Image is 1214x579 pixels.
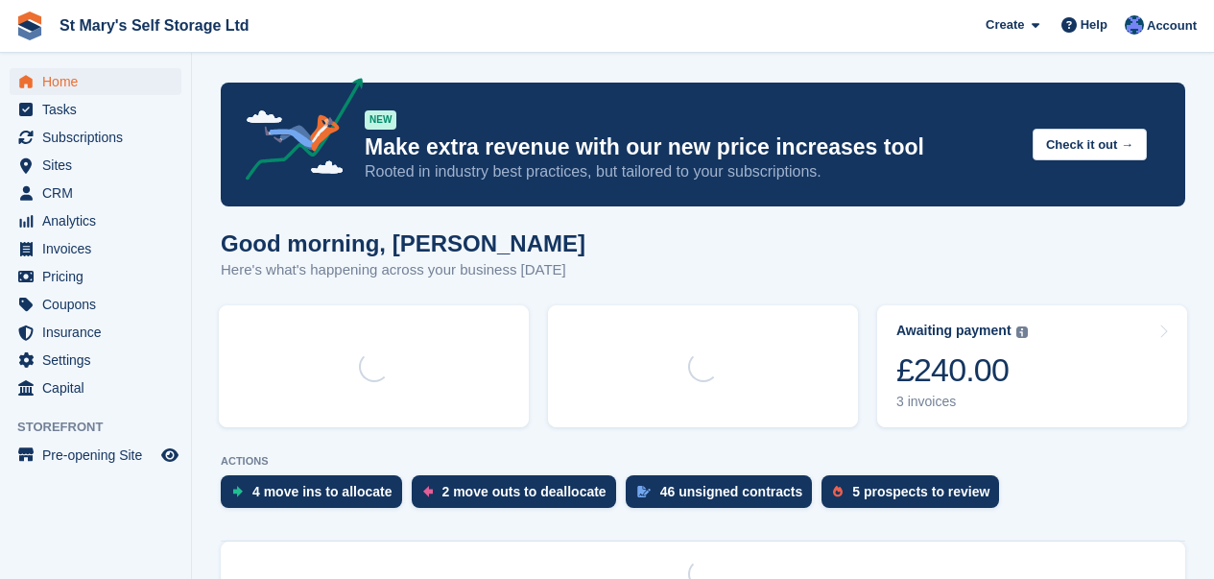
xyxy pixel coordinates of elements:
[17,418,191,437] span: Storefront
[221,475,412,518] a: 4 move ins to allocate
[896,323,1012,339] div: Awaiting payment
[10,68,181,95] a: menu
[896,350,1028,390] div: £240.00
[42,442,157,469] span: Pre-opening Site
[365,110,396,130] div: NEW
[42,96,157,123] span: Tasks
[232,486,243,497] img: move_ins_to_allocate_icon-fdf77a2bb77ea45bf5b3d319d69a93e2d87916cf1d5bf7949dd705db3b84f3ca.svg
[10,180,181,206] a: menu
[42,207,157,234] span: Analytics
[626,475,822,518] a: 46 unsigned contracts
[365,133,1017,161] p: Make extra revenue with our new price increases tool
[229,78,364,187] img: price-adjustments-announcement-icon-8257ccfd72463d97f412b2fc003d46551f7dbcb40ab6d574587a9cd5c0d94...
[1016,326,1028,338] img: icon-info-grey-7440780725fd019a000dd9b08b2336e03edf1995a4989e88bcd33f0948082b44.svg
[423,486,433,497] img: move_outs_to_deallocate_icon-f764333ba52eb49d3ac5e1228854f67142a1ed5810a6f6cc68b1a99e826820c5.svg
[10,374,181,401] a: menu
[52,10,257,41] a: St Mary's Self Storage Ltd
[660,484,803,499] div: 46 unsigned contracts
[10,152,181,179] a: menu
[986,15,1024,35] span: Create
[42,235,157,262] span: Invoices
[1147,16,1197,36] span: Account
[158,444,181,467] a: Preview store
[877,305,1187,427] a: Awaiting payment £240.00 3 invoices
[10,319,181,346] a: menu
[42,263,157,290] span: Pricing
[10,96,181,123] a: menu
[42,124,157,151] span: Subscriptions
[442,484,607,499] div: 2 move outs to deallocate
[221,230,585,256] h1: Good morning, [PERSON_NAME]
[42,347,157,374] span: Settings
[10,207,181,234] a: menu
[896,394,1028,410] div: 3 invoices
[10,442,181,469] a: menu
[10,291,181,318] a: menu
[10,347,181,374] a: menu
[221,259,585,281] p: Here's what's happening across your business [DATE]
[1081,15,1107,35] span: Help
[412,475,626,518] a: 2 move outs to deallocate
[833,486,843,497] img: prospect-51fa495bee0391a8d652442698ab0144808aea92771e9ea1ae160a38d050c398.svg
[852,484,989,499] div: 5 prospects to review
[365,161,1017,182] p: Rooted in industry best practices, but tailored to your subscriptions.
[252,484,393,499] div: 4 move ins to allocate
[42,319,157,346] span: Insurance
[10,235,181,262] a: menu
[10,124,181,151] a: menu
[221,455,1185,468] p: ACTIONS
[42,291,157,318] span: Coupons
[42,68,157,95] span: Home
[42,374,157,401] span: Capital
[821,475,1009,518] a: 5 prospects to review
[10,263,181,290] a: menu
[42,152,157,179] span: Sites
[1033,129,1147,160] button: Check it out →
[15,12,44,40] img: stora-icon-8386f47178a22dfd0bd8f6a31ec36ba5ce8667c1dd55bd0f319d3a0aa187defe.svg
[1125,15,1144,35] img: Matthew Keenan
[637,486,651,497] img: contract_signature_icon-13c848040528278c33f63329250d36e43548de30e8caae1d1a13099fd9432cc5.svg
[42,180,157,206] span: CRM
